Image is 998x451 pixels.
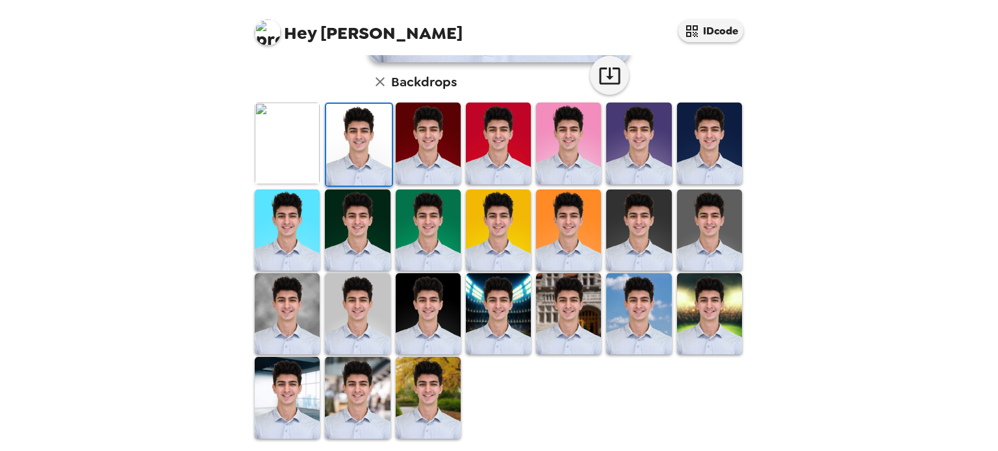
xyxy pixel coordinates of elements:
[284,21,316,45] span: Hey
[391,71,457,92] h6: Backdrops
[255,13,463,42] span: [PERSON_NAME]
[678,19,743,42] button: IDcode
[255,103,320,184] img: Original
[255,19,281,45] img: profile pic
